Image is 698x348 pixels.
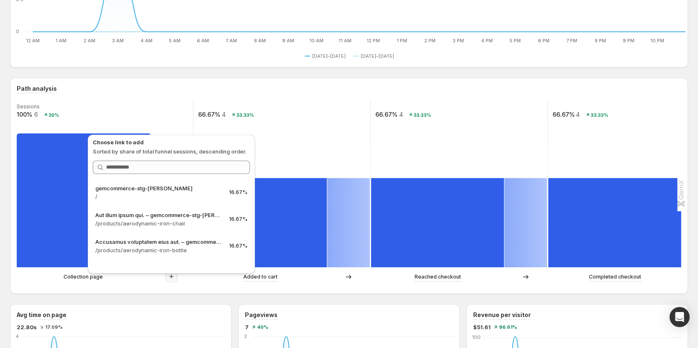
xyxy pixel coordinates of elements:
[194,178,327,267] path: Added to cart: 4
[595,38,606,43] text: 8 PM
[17,84,57,93] h3: Path analysis
[34,111,38,118] text: 6
[244,333,247,339] text: 2
[64,273,103,281] p: Collection page
[353,51,397,61] button: [DATE]–[DATE]
[413,112,431,118] text: 33.33%
[623,38,634,43] text: 9 PM
[397,38,407,43] text: 1 PM
[375,111,397,118] text: 66.67%
[140,38,153,43] text: 4 AM
[245,323,249,331] span: 7
[17,311,66,319] h3: Avg time on page
[399,111,403,118] text: 4
[650,38,664,43] text: 10 PM
[670,307,690,327] div: Open Intercom Messenger
[17,323,37,331] span: 22.80s
[95,192,222,201] p: /
[415,273,461,281] p: Reached checkout
[95,238,222,246] p: Accusamus voluptatem eius aut. – gemcommerce-stg-[PERSON_NAME]
[548,178,681,267] path: Completed checkout: 4
[473,311,531,319] h3: Revenue per visitor
[591,112,608,118] text: 33.33%
[553,111,575,118] text: 66.67%
[245,311,278,319] h3: Pageviews
[509,38,521,43] text: 5 PM
[481,38,493,43] text: 4 PM
[95,184,222,192] p: gemcommerce-stg-[PERSON_NAME]
[282,38,294,43] text: 9 AM
[26,38,40,43] text: 12 AM
[17,111,32,118] text: 100%
[48,112,59,118] text: 20%
[84,38,95,43] text: 2 AM
[198,111,220,118] text: 66.67%
[566,38,577,43] text: 7 PM
[95,219,222,228] p: /products/aerodynamic-iron-chair
[222,111,226,118] text: 4
[197,38,209,43] text: 6 AM
[257,325,268,330] span: 40%
[367,38,380,43] text: 12 PM
[16,333,19,339] text: 4
[169,38,181,43] text: 5 AM
[95,211,222,219] p: Aut illum ipsum qui. – gemcommerce-stg-[PERSON_NAME]
[236,112,254,118] text: 33.33%
[229,216,247,223] p: 16.67%
[538,38,550,43] text: 6 PM
[499,325,517,330] span: 96.61%
[339,38,352,43] text: 11 AM
[229,243,247,249] p: 16.67%
[93,147,250,156] p: Sorted by share of total funnel sessions, descending order.
[254,38,266,43] text: 8 AM
[472,334,481,340] text: 100
[576,111,580,118] text: 4
[361,53,394,59] span: [DATE]–[DATE]
[424,38,436,43] text: 2 PM
[93,138,250,146] p: Choose link to add
[95,246,222,254] p: /products/aerodynamic-iron-bottle
[112,38,124,43] text: 3 AM
[473,323,491,331] span: $51.61
[312,53,346,59] span: [DATE]–[DATE]
[226,38,237,43] text: 7 AM
[45,325,63,330] span: 17.09%
[16,28,19,34] text: 0
[305,51,349,61] button: [DATE]–[DATE]
[56,38,66,43] text: 1 AM
[243,273,278,281] p: Added to cart
[589,273,641,281] p: Completed checkout
[17,103,40,110] text: Sessions
[229,189,247,196] p: 16.67%
[309,38,324,43] text: 10 AM
[453,38,464,43] text: 3 PM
